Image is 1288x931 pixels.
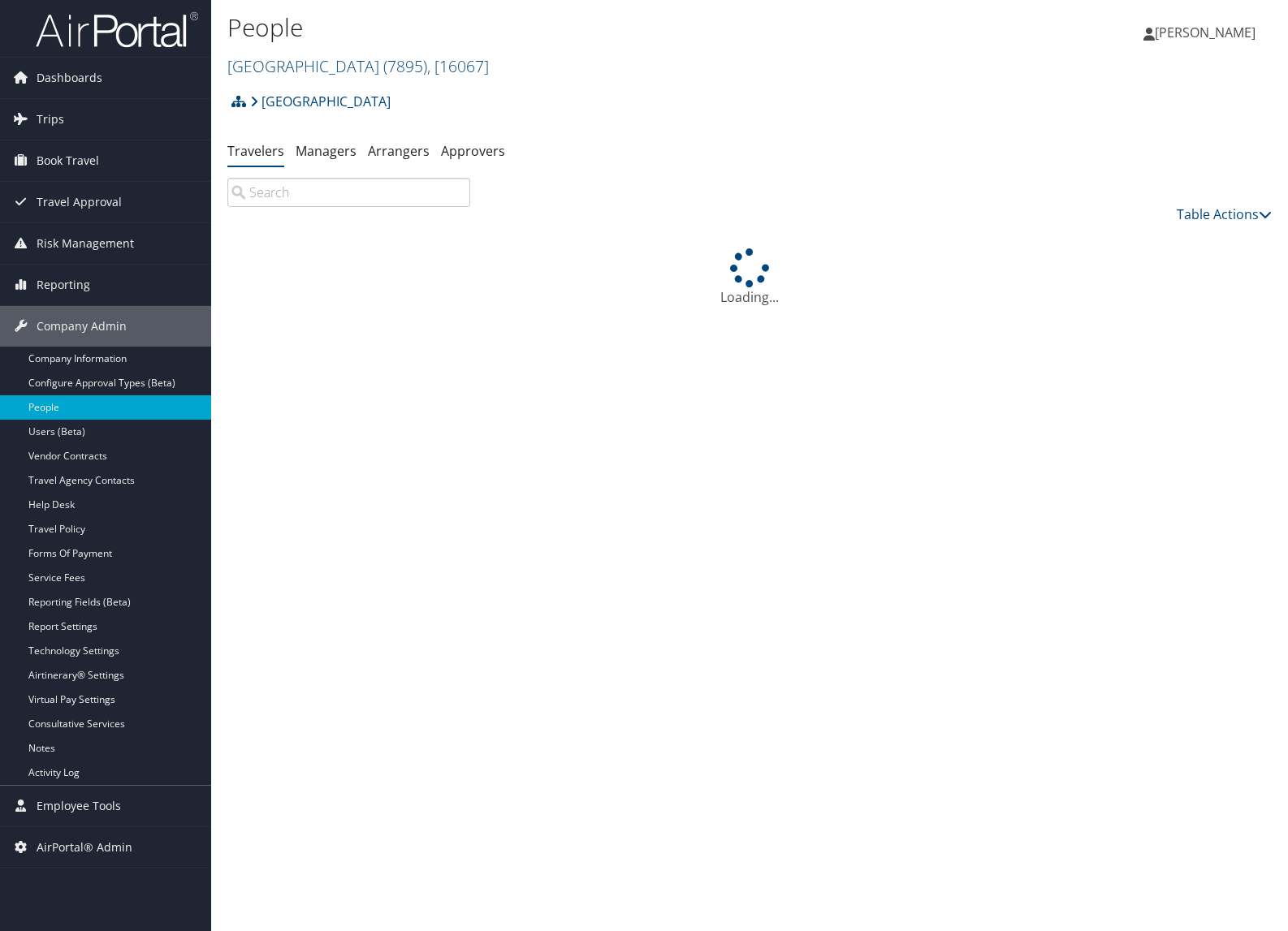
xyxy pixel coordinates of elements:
[227,248,1272,307] div: Loading...
[1177,205,1272,223] a: Table Actions
[227,11,923,45] h1: People
[37,827,132,868] span: AirPortal® Admin
[227,142,284,160] a: Travelers
[37,306,127,347] span: Company Admin
[37,140,99,181] span: Book Travel
[37,58,102,98] span: Dashboards
[227,178,470,207] input: Search
[37,182,122,222] span: Travel Approval
[37,265,90,305] span: Reporting
[383,55,427,77] span: ( 7895 )
[227,55,489,77] a: [GEOGRAPHIC_DATA]
[37,99,64,140] span: Trips
[37,223,134,264] span: Risk Management
[37,786,121,826] span: Employee Tools
[1143,8,1272,57] a: [PERSON_NAME]
[368,142,430,160] a: Arrangers
[250,85,391,118] a: [GEOGRAPHIC_DATA]
[1155,24,1256,41] span: [PERSON_NAME]
[427,55,489,77] span: , [ 16067 ]
[441,142,505,160] a: Approvers
[36,11,198,49] img: airportal-logo.png
[296,142,357,160] a: Managers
